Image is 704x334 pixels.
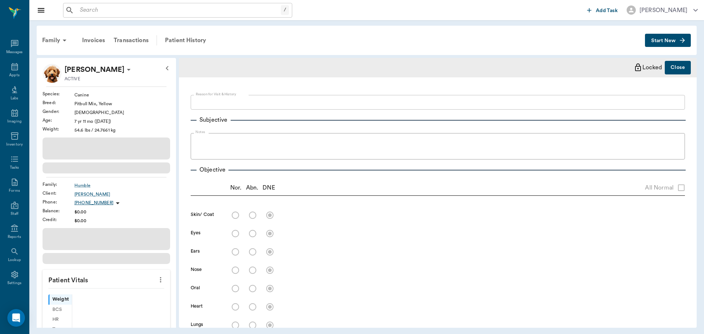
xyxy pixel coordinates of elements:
div: $0.00 [74,209,170,215]
div: Species : [43,91,74,97]
div: Weight [48,294,72,304]
img: Profile Image [43,64,62,83]
div: Pitbull Mix, Yellow [74,100,170,107]
a: [PERSON_NAME] [74,191,170,198]
div: / [281,5,289,15]
div: 54.6 lbs / 24.7661 kg [74,127,170,133]
div: [DEMOGRAPHIC_DATA] [74,109,170,116]
label: Nose [191,266,202,273]
label: Reason for Visit & History [196,92,236,97]
label: Oral [191,285,200,291]
div: Weight : [43,126,74,132]
div: Lookup [8,257,21,263]
div: HR [48,315,72,324]
input: Search [77,5,281,15]
div: Settings [7,280,22,286]
div: Family [38,32,73,49]
a: Transactions [109,32,153,49]
label: Notes [195,129,205,135]
button: Close [665,61,691,74]
button: Close drawer [34,3,48,18]
p: Abn. [246,183,258,192]
div: Elsie Humble [65,64,124,76]
div: BCS [48,305,72,315]
div: Tasks [10,165,19,170]
div: Canine [74,92,170,98]
div: 7 yr 11 mo ([DATE]) [74,118,170,125]
div: $0.00 [74,217,170,224]
div: Inventory [6,142,23,147]
div: Open Intercom Messenger [7,309,25,327]
div: Messages [6,49,23,55]
p: Subjective [197,115,231,124]
div: Reports [8,234,21,240]
p: Nor. [230,183,242,192]
label: Skin/ Coat [191,211,214,218]
a: Invoices [78,32,109,49]
a: Patient History [161,32,210,49]
a: Humble [74,182,170,189]
div: Phone : [43,199,74,205]
div: Age : [43,117,74,124]
div: Balance : [43,208,74,214]
div: Appts [9,73,19,78]
p: Patient Vitals [43,270,170,288]
div: Labs [11,96,18,101]
div: Forms [9,188,20,194]
button: Start New [645,34,691,47]
button: Add Task [584,3,621,17]
p: Objective [197,165,228,174]
div: Breed : [43,99,74,106]
label: Heart [191,303,203,309]
div: Imaging [7,119,22,124]
p: DNE [263,183,275,192]
div: Client : [43,190,74,197]
label: Eyes [191,230,201,236]
div: Locked [634,61,662,74]
div: Gender : [43,108,74,115]
div: Staff [11,211,18,217]
p: [PERSON_NAME] [65,64,124,76]
p: ACTIVE [65,76,80,82]
div: Family : [43,181,74,188]
button: [PERSON_NAME] [621,3,704,17]
div: Credit : [43,216,74,223]
button: more [155,274,166,286]
label: Lungs [191,321,203,328]
p: [PHONE_NUMBER] [74,200,113,206]
span: All Normal [645,183,674,192]
div: [PERSON_NAME] [639,6,687,15]
label: Ears [191,248,200,254]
